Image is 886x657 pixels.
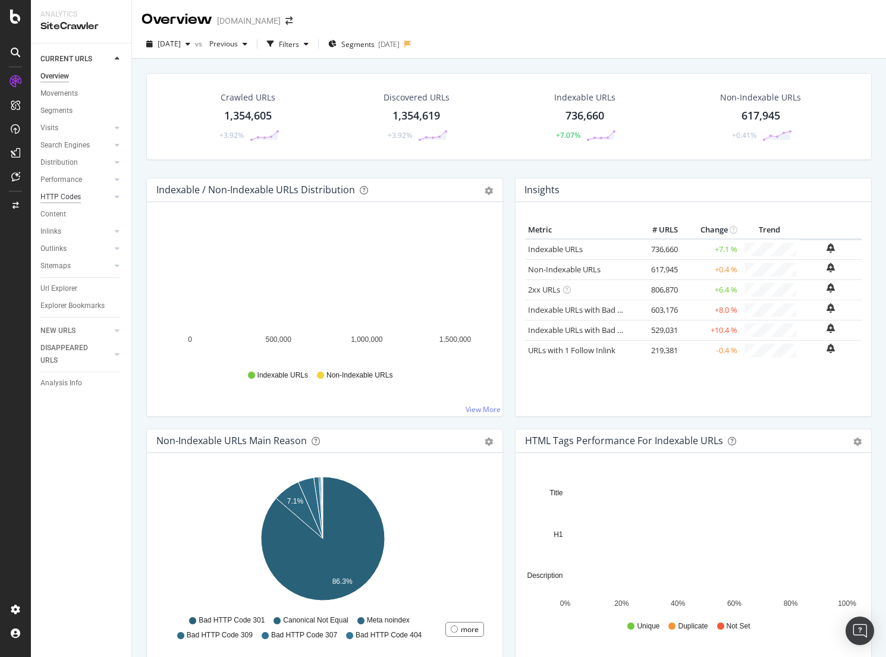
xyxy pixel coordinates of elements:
[262,34,313,54] button: Filters
[40,243,111,255] a: Outlinks
[384,92,450,103] div: Discovered URLs
[740,221,799,239] th: Trend
[40,20,122,33] div: SiteCrawler
[40,70,69,83] div: Overview
[633,279,681,300] td: 806,870
[556,130,580,140] div: +7.07%
[633,259,681,279] td: 617,945
[158,39,181,49] span: 2025 Jun. 24th
[528,304,627,315] a: Indexable URLs with Bad H1
[40,105,73,117] div: Segments
[525,221,633,239] th: Metric
[40,122,58,134] div: Visits
[681,340,740,360] td: -0.4 %
[285,17,293,25] div: arrow-right-arrow-left
[681,239,740,260] td: +7.1 %
[205,34,252,54] button: Previous
[827,344,835,353] div: bell-plus
[265,335,291,344] text: 500,000
[156,184,355,196] div: Indexable / Non-Indexable URLs Distribution
[681,300,740,320] td: +8.0 %
[279,39,299,49] div: Filters
[40,191,111,203] a: HTTP Codes
[40,377,82,389] div: Analysis Info
[784,599,798,608] text: 80%
[392,108,440,124] div: 1,354,619
[40,282,123,295] a: Url Explorer
[195,39,205,49] span: vs
[142,10,212,30] div: Overview
[554,530,563,539] text: H1
[528,284,560,295] a: 2xx URLs
[671,599,685,608] text: 40%
[40,342,100,367] div: DISAPPEARED URLS
[40,282,77,295] div: Url Explorer
[633,239,681,260] td: 736,660
[40,208,66,221] div: Content
[219,130,244,140] div: +3.92%
[525,435,723,447] div: HTML Tags Performance for Indexable URLs
[187,630,253,640] span: Bad HTTP Code 309
[633,300,681,320] td: 603,176
[283,615,348,625] span: Canonical Not Equal
[142,34,195,54] button: [DATE]
[633,320,681,340] td: 529,031
[40,53,92,65] div: CURRENT URLS
[287,497,304,505] text: 7.1%
[40,225,61,238] div: Inlinks
[156,472,489,610] svg: A chart.
[633,340,681,360] td: 219,381
[40,10,122,20] div: Analytics
[549,489,563,497] text: Title
[356,630,422,640] span: Bad HTTP Code 404
[40,156,111,169] a: Distribution
[827,243,835,253] div: bell-plus
[156,221,489,359] svg: A chart.
[40,191,81,203] div: HTTP Codes
[40,225,111,238] a: Inlinks
[40,208,123,221] a: Content
[466,404,501,414] a: View More
[40,243,67,255] div: Outlinks
[681,259,740,279] td: +0.4 %
[720,92,801,103] div: Non-Indexable URLs
[326,370,392,381] span: Non-Indexable URLs
[846,617,874,645] div: Open Intercom Messenger
[40,300,105,312] div: Explorer Bookmarks
[527,571,563,580] text: Description
[485,187,493,195] div: gear
[40,174,111,186] a: Performance
[637,621,659,631] span: Unique
[257,370,308,381] span: Indexable URLs
[827,283,835,293] div: bell-plus
[221,92,275,103] div: Crawled URLs
[40,174,82,186] div: Performance
[633,221,681,239] th: # URLS
[525,472,857,610] svg: A chart.
[560,599,571,608] text: 0%
[323,34,404,54] button: Segments[DATE]
[341,39,375,49] span: Segments
[40,260,111,272] a: Sitemaps
[827,323,835,333] div: bell-plus
[378,39,400,49] div: [DATE]
[40,156,78,169] div: Distribution
[332,577,353,586] text: 86.3%
[732,130,756,140] div: +0.41%
[554,92,615,103] div: Indexable URLs
[485,438,493,446] div: gear
[271,630,337,640] span: Bad HTTP Code 307
[678,621,708,631] span: Duplicate
[217,15,281,27] div: [DOMAIN_NAME]
[528,345,615,356] a: URLs with 1 Follow Inlink
[40,87,123,100] a: Movements
[565,108,604,124] div: 736,660
[40,260,71,272] div: Sitemaps
[853,438,862,446] div: gear
[40,53,111,65] a: CURRENT URLS
[727,621,750,631] span: Not Set
[40,325,111,337] a: NEW URLS
[439,335,472,344] text: 1,500,000
[388,130,412,140] div: +3.92%
[827,263,835,272] div: bell-plus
